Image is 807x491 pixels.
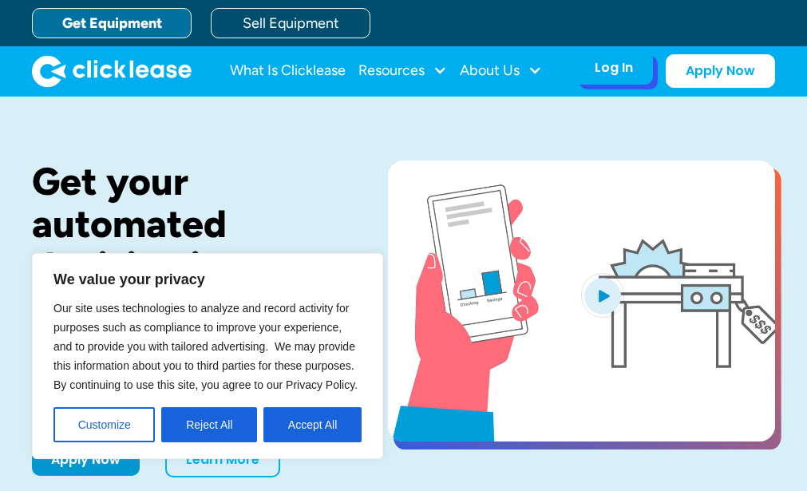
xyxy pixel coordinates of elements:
[32,253,383,459] div: We value your privacy
[32,55,192,87] img: Clicklease logo
[460,55,542,87] div: About Us
[32,8,192,38] a: Get Equipment
[595,60,633,76] div: Log In
[581,273,624,318] img: Blue play button logo on a light blue circular background
[53,270,362,289] p: We value your privacy
[666,54,775,88] a: Apply Now
[32,160,337,329] h1: Get your automated decision in seconds.
[32,444,140,476] a: Apply Now
[263,407,362,442] button: Accept All
[53,407,155,442] button: Customize
[53,302,358,391] span: Our site uses technologies to analyze and record activity for purposes such as compliance to impr...
[358,55,447,87] div: Resources
[161,407,257,442] button: Reject All
[388,160,775,442] a: open lightbox
[211,8,370,38] a: Sell Equipment
[165,442,280,477] a: Learn More
[32,55,192,87] a: home
[230,55,346,87] a: What Is Clicklease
